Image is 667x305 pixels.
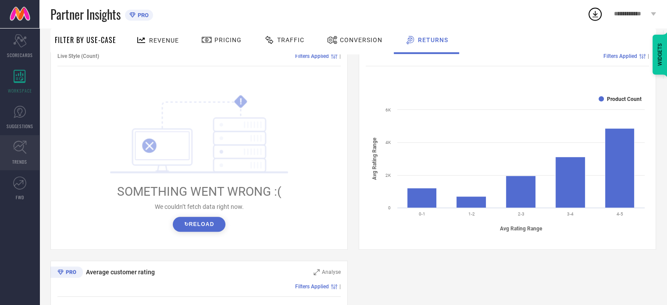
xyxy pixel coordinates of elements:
[16,194,24,201] span: FWD
[214,36,242,43] span: Pricing
[295,283,329,290] span: Filters Applied
[468,212,475,216] text: 1-2
[418,36,448,43] span: Returns
[385,173,391,178] text: 2K
[314,269,320,275] svg: Zoom
[12,158,27,165] span: TRENDS
[322,269,341,275] span: Analyse
[339,53,341,59] span: |
[340,36,382,43] span: Conversion
[648,53,649,59] span: |
[155,203,244,210] span: We couldn’t fetch data right now.
[136,12,149,18] span: PRO
[371,137,378,179] tspan: Avg Rating Range
[50,266,83,280] div: Premium
[518,212,524,216] text: 2-3
[240,97,242,107] tspan: !
[7,123,33,129] span: SUGGESTIONS
[149,37,179,44] span: Revenue
[385,108,391,112] text: 6K
[607,96,642,102] text: Product Count
[603,53,637,59] span: Filters Applied
[419,212,425,216] text: 0-1
[55,35,116,45] span: Filter By Use-Case
[388,205,391,210] text: 0
[500,226,542,232] tspan: Avg Rating Range
[8,87,32,94] span: WORKSPACE
[617,212,623,216] text: 4-5
[7,52,33,58] span: SCORECARDS
[385,140,391,145] text: 4K
[86,269,155,276] span: Average customer rating
[117,184,282,199] span: SOMETHING WENT WRONG :(
[295,53,329,59] span: Filters Applied
[173,217,225,232] button: ↻Reload
[339,283,341,290] span: |
[57,53,99,59] span: Live Style (Count)
[50,5,121,23] span: Partner Insights
[587,6,603,22] div: Open download list
[277,36,304,43] span: Traffic
[567,212,574,216] text: 3-4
